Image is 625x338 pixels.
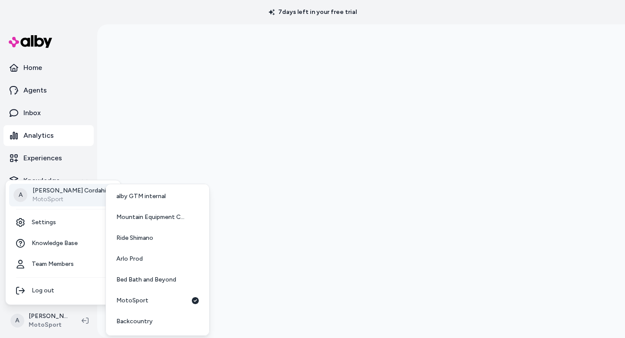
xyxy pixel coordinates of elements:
[116,234,153,242] span: Ride Shimano
[9,212,117,233] a: Settings
[9,280,117,301] div: Log out
[116,213,188,222] span: Mountain Equipment Company
[33,195,106,204] p: MotoSport
[116,317,153,326] span: Backcountry
[116,275,176,284] span: Bed Bath and Beyond
[9,254,117,275] a: Team Members
[13,188,27,202] span: A
[33,186,106,195] p: [PERSON_NAME] Cordahi
[116,192,166,201] span: alby GTM internal
[32,239,78,248] span: Knowledge Base
[116,296,148,305] span: MotoSport
[116,255,143,263] span: Arlo Prod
